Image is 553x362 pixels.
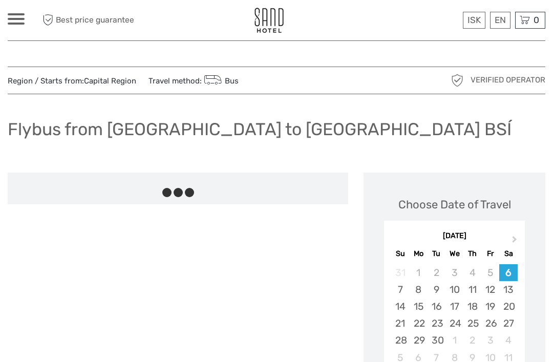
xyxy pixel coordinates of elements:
[499,315,517,332] div: Choose Saturday, September 27th, 2025
[445,281,463,298] div: Choose Wednesday, September 10th, 2025
[481,281,499,298] div: Choose Friday, September 12th, 2025
[391,298,409,315] div: Choose Sunday, September 14th, 2025
[481,247,499,261] div: Fr
[410,332,428,349] div: Choose Monday, September 29th, 2025
[490,12,511,29] div: EN
[507,233,524,250] button: Next Month
[410,315,428,332] div: Choose Monday, September 22nd, 2025
[428,264,445,281] div: Not available Tuesday, September 2nd, 2025
[410,247,428,261] div: Mo
[410,264,428,281] div: Not available Monday, September 1st, 2025
[499,247,517,261] div: Sa
[428,247,445,261] div: Tu
[428,281,445,298] div: Choose Tuesday, September 9th, 2025
[254,8,284,33] img: 186-9edf1c15-b972-4976-af38-d04df2434085_logo_small.jpg
[410,298,428,315] div: Choose Monday, September 15th, 2025
[445,332,463,349] div: Choose Wednesday, October 1st, 2025
[410,281,428,298] div: Choose Monday, September 8th, 2025
[202,76,239,86] a: Bus
[463,281,481,298] div: Choose Thursday, September 11th, 2025
[481,264,499,281] div: Not available Friday, September 5th, 2025
[463,264,481,281] div: Not available Thursday, September 4th, 2025
[499,264,517,281] div: Choose Saturday, September 6th, 2025
[391,247,409,261] div: Su
[463,298,481,315] div: Choose Thursday, September 18th, 2025
[391,264,409,281] div: Not available Sunday, August 31st, 2025
[428,332,445,349] div: Choose Tuesday, September 30th, 2025
[481,298,499,315] div: Choose Friday, September 19th, 2025
[449,72,465,89] img: verified_operator_grey_128.png
[428,315,445,332] div: Choose Tuesday, September 23rd, 2025
[445,315,463,332] div: Choose Wednesday, September 24th, 2025
[391,332,409,349] div: Choose Sunday, September 28th, 2025
[8,76,136,87] span: Region / Starts from:
[445,298,463,315] div: Choose Wednesday, September 17th, 2025
[445,247,463,261] div: We
[428,298,445,315] div: Choose Tuesday, September 16th, 2025
[84,76,136,86] a: Capital Region
[391,315,409,332] div: Choose Sunday, September 21st, 2025
[398,197,511,212] div: Choose Date of Travel
[499,281,517,298] div: Choose Saturday, September 13th, 2025
[463,332,481,349] div: Choose Thursday, October 2nd, 2025
[499,332,517,349] div: Choose Saturday, October 4th, 2025
[463,315,481,332] div: Choose Thursday, September 25th, 2025
[499,298,517,315] div: Choose Saturday, September 20th, 2025
[445,264,463,281] div: Not available Wednesday, September 3rd, 2025
[463,247,481,261] div: Th
[148,73,239,88] span: Travel method:
[481,315,499,332] div: Choose Friday, September 26th, 2025
[391,281,409,298] div: Choose Sunday, September 7th, 2025
[8,119,512,140] h1: Flybus from [GEOGRAPHIC_DATA] to [GEOGRAPHIC_DATA] BSÍ
[384,231,525,242] div: [DATE]
[532,15,541,25] span: 0
[467,15,481,25] span: ISK
[40,12,142,29] span: Best price guarantee
[471,75,545,86] span: Verified Operator
[481,332,499,349] div: Choose Friday, October 3rd, 2025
